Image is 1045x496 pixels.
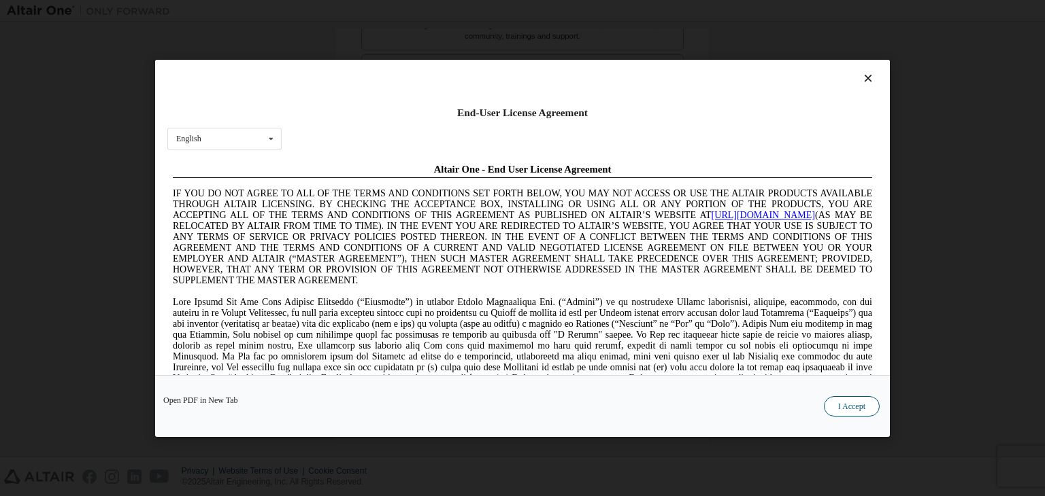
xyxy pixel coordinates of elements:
span: Lore Ipsumd Sit Ame Cons Adipisc Elitseddo (“Eiusmodte”) in utlabor Etdolo Magnaaliqua Eni. (“Adm... [5,139,705,236]
div: English [176,135,201,143]
span: IF YOU DO NOT AGREE TO ALL OF THE TERMS AND CONDITIONS SET FORTH BELOW, YOU MAY NOT ACCESS OR USE... [5,30,705,127]
button: I Accept [824,396,880,417]
a: Open PDF in New Tab [163,396,238,404]
span: Altair One - End User License Agreement [267,5,444,16]
div: End-User License Agreement [167,106,878,120]
a: [URL][DOMAIN_NAME] [544,52,648,62]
